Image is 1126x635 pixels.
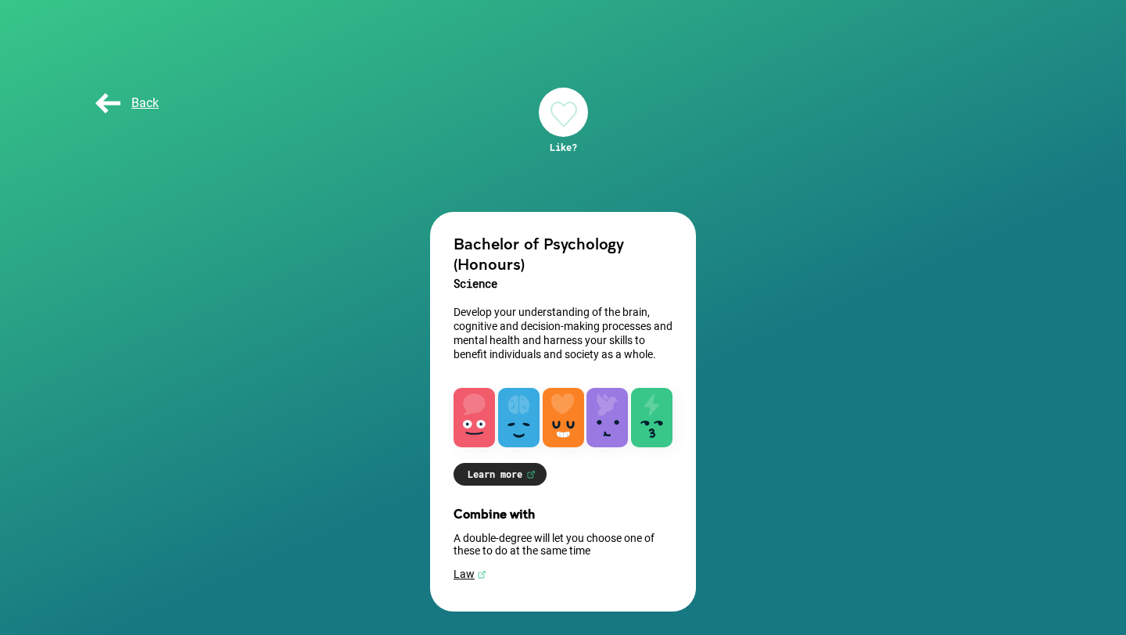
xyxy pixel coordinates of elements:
p: A double-degree will let you choose one of these to do at the same time [454,532,672,557]
img: Law [477,570,486,579]
img: Learn more [526,470,536,479]
a: Law [454,568,672,580]
p: Develop your understanding of the brain, cognitive and decision-making processes and mental healt... [454,305,672,361]
div: Like? [539,141,588,153]
h3: Combine with [454,506,672,521]
span: Back [92,95,159,110]
h2: Bachelor of Psychology (Honours) [454,233,672,274]
a: Learn more [454,463,547,486]
h3: Science [454,274,672,294]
